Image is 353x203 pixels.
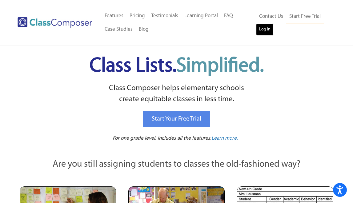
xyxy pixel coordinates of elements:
[136,23,152,36] a: Blog
[148,9,181,23] a: Testimonials
[176,56,264,76] span: Simplified.
[126,9,148,23] a: Pricing
[221,9,236,23] a: FAQ
[102,23,136,36] a: Case Studies
[18,17,92,28] img: Class Composer
[181,9,221,23] a: Learning Portal
[286,10,324,24] a: Start Free Trial
[256,23,274,36] a: Log In
[256,10,331,36] nav: Header Menu
[102,9,256,36] nav: Header Menu
[102,9,126,23] a: Features
[211,135,238,142] a: Learn more.
[211,136,238,141] span: Learn more.
[113,136,211,141] span: For one grade level. Includes all the features.
[90,56,264,76] span: Class Lists.
[256,10,286,23] a: Contact Us
[20,158,334,171] p: Are you still assigning students to classes the old-fashioned way?
[152,116,201,122] span: Start Your Free Trial
[143,111,210,127] a: Start Your Free Trial
[19,83,335,105] p: Class Composer helps elementary schools create equitable classes in less time.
